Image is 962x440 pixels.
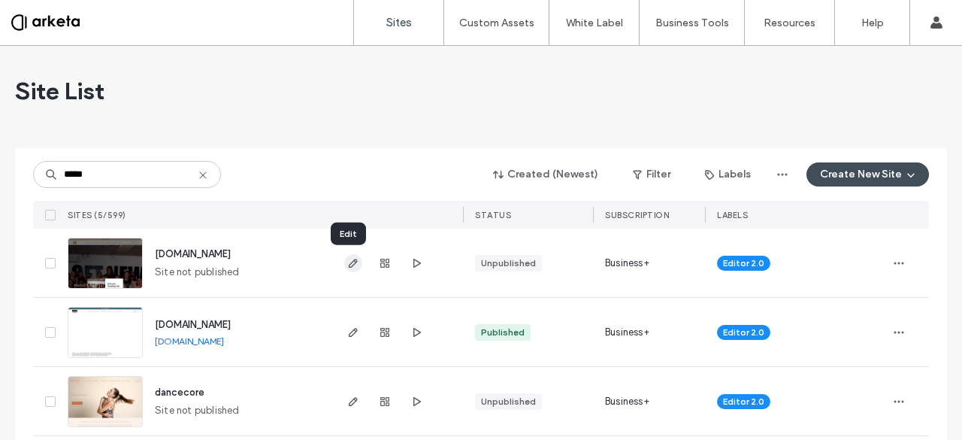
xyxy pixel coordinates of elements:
a: [DOMAIN_NAME] [155,248,231,259]
a: dancecore [155,387,204,398]
div: Unpublished [481,395,536,408]
div: Published [481,326,525,339]
span: Business+ [605,325,649,340]
span: Site List [15,76,104,106]
label: Help [861,17,884,29]
button: Created (Newest) [480,162,612,187]
span: STATUS [475,210,511,220]
label: Custom Assets [459,17,534,29]
span: Business+ [605,394,649,409]
span: Editor 2.0 [723,256,764,270]
button: Labels [691,162,764,187]
span: LABELS [717,210,748,220]
label: Business Tools [655,17,729,29]
label: Sites [386,16,412,29]
button: Create New Site [806,162,929,187]
span: SUBSCRIPTION [605,210,669,220]
a: [DOMAIN_NAME] [155,319,231,330]
label: Resources [764,17,815,29]
span: Editor 2.0 [723,326,764,339]
label: White Label [566,17,623,29]
span: Editor 2.0 [723,395,764,408]
span: Help [34,11,65,24]
span: Site not published [155,403,240,418]
div: Unpublished [481,256,536,270]
div: Edit [331,223,366,245]
button: Filter [618,162,685,187]
span: SITES (5/599) [68,210,126,220]
span: Business+ [605,256,649,271]
span: Site not published [155,265,240,280]
a: [DOMAIN_NAME] [155,335,224,347]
